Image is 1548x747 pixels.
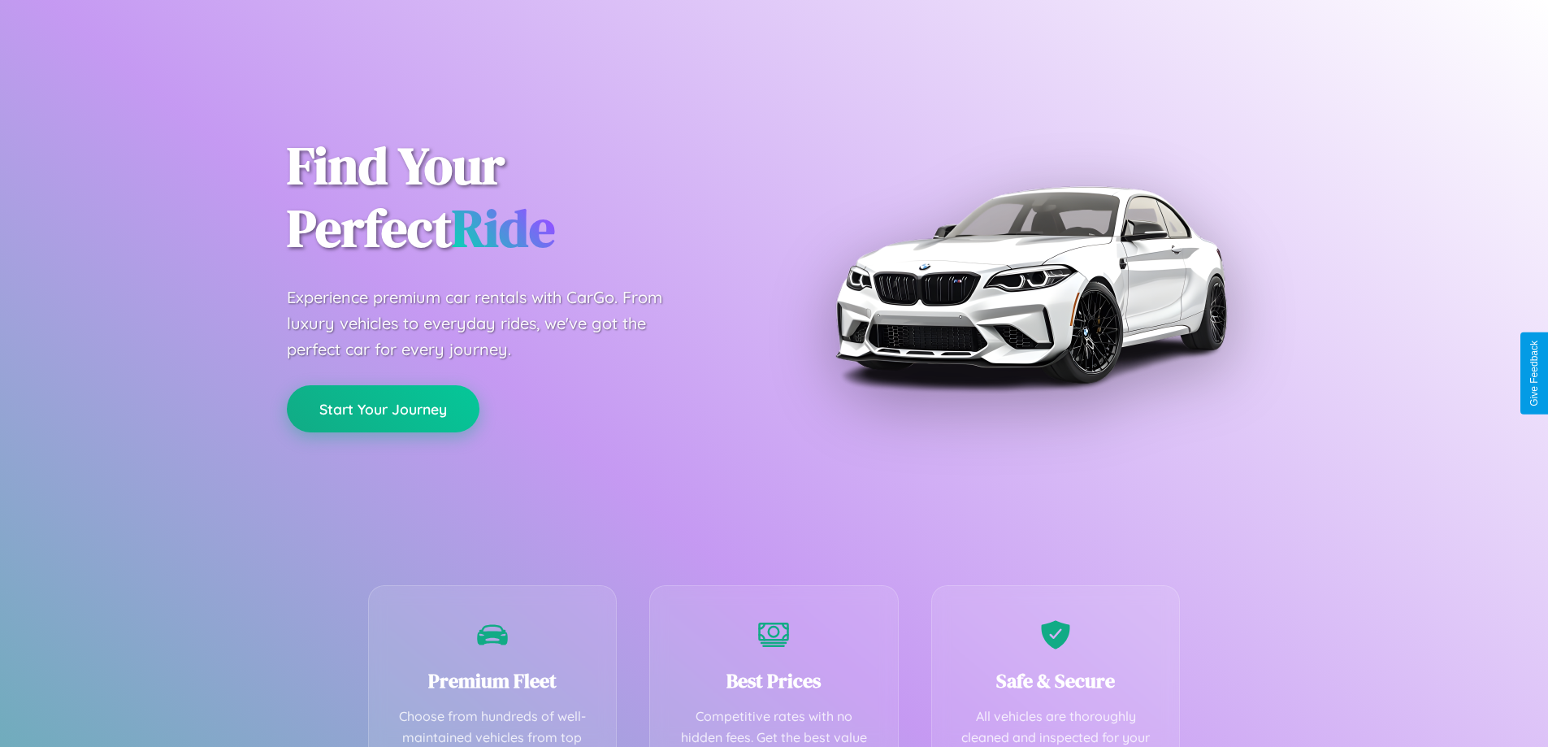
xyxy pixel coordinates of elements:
h3: Premium Fleet [393,667,592,694]
h3: Safe & Secure [956,667,1156,694]
img: Premium BMW car rental vehicle [827,81,1234,488]
button: Start Your Journey [287,385,479,432]
span: Ride [452,193,555,263]
h1: Find Your Perfect [287,135,750,260]
div: Give Feedback [1528,341,1540,406]
h3: Best Prices [674,667,874,694]
p: Experience premium car rentals with CarGo. From luxury vehicles to everyday rides, we've got the ... [287,284,693,363]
